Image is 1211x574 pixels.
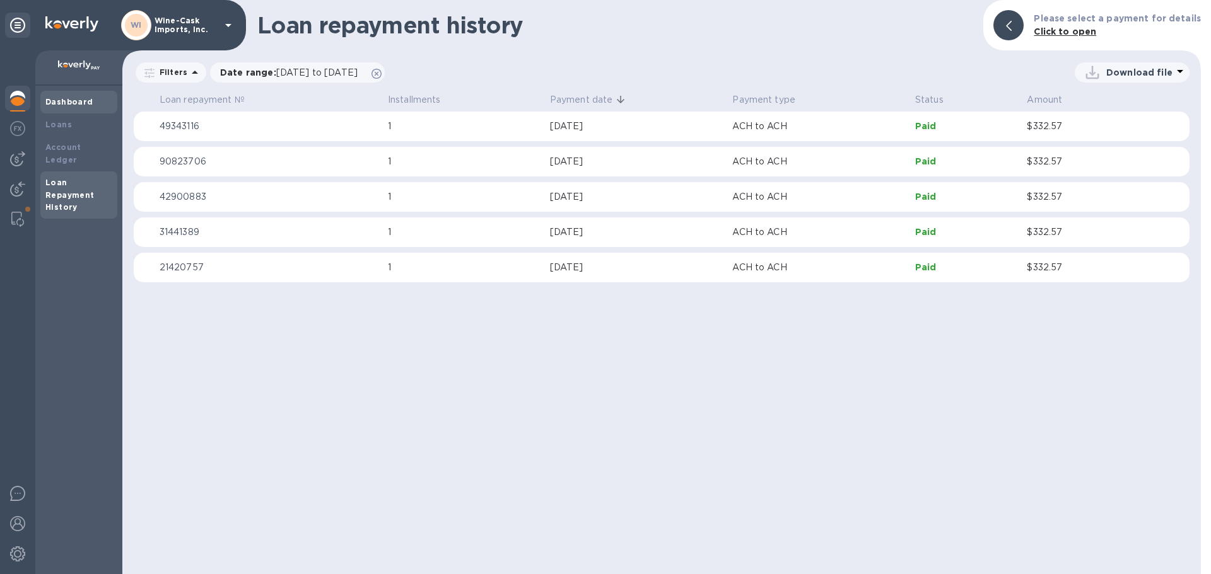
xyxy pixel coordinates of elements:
p: ACH to ACH [732,190,905,204]
span: Loan repayment № [160,93,261,106]
p: $332.57 [1027,120,1143,133]
h1: Loan repayment history [257,12,973,38]
p: Loan repayment № [160,93,245,106]
p: Installments [388,93,441,106]
p: ACH to ACH [732,226,905,239]
div: [DATE] [550,261,723,274]
p: Payment date [550,93,613,106]
p: Filters [155,67,187,77]
p: 49343116 [160,120,378,133]
p: $332.57 [1027,155,1143,168]
p: Amount [1027,93,1062,106]
span: Amount [1027,93,1079,106]
p: 42900883 [160,190,378,204]
p: 1 [388,190,540,204]
p: 1 [388,155,540,168]
p: 21420757 [160,261,378,274]
span: [DATE] to [DATE] [276,67,358,77]
p: Wine-Cask Imports, Inc. [155,16,218,34]
b: Click to open [1034,26,1096,37]
p: Paid [915,120,1017,132]
span: Status [915,93,960,106]
b: Loans [45,120,72,129]
div: [DATE] [550,155,723,168]
p: $332.57 [1027,261,1143,274]
p: $332.57 [1027,190,1143,204]
span: Installments [388,93,457,106]
p: ACH to ACH [732,120,905,133]
b: WI [131,20,142,30]
img: Logo [45,16,98,32]
div: Unpin categories [5,13,30,38]
span: Payment type [732,93,812,106]
p: 1 [388,226,540,239]
p: Paid [915,226,1017,238]
p: 1 [388,261,540,274]
p: Paid [915,155,1017,168]
p: Paid [915,190,1017,203]
div: [DATE] [550,120,723,133]
b: Please select a payment for details [1034,13,1201,23]
p: ACH to ACH [732,155,905,168]
img: Foreign exchange [10,121,25,136]
p: 31441389 [160,226,378,239]
b: Loan Repayment History [45,178,95,212]
div: [DATE] [550,190,723,204]
p: Status [915,93,944,106]
div: Date range:[DATE] to [DATE] [210,62,385,83]
b: Dashboard [45,97,93,106]
p: Date range : [220,66,364,79]
p: $332.57 [1027,226,1143,239]
p: Paid [915,261,1017,273]
p: Download file [1106,66,1173,79]
p: ACH to ACH [732,261,905,274]
span: Payment date [550,93,629,106]
div: [DATE] [550,226,723,239]
p: 90823706 [160,155,378,168]
p: 1 [388,120,540,133]
p: Payment type [732,93,795,106]
b: Account Ledger [45,142,81,164]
